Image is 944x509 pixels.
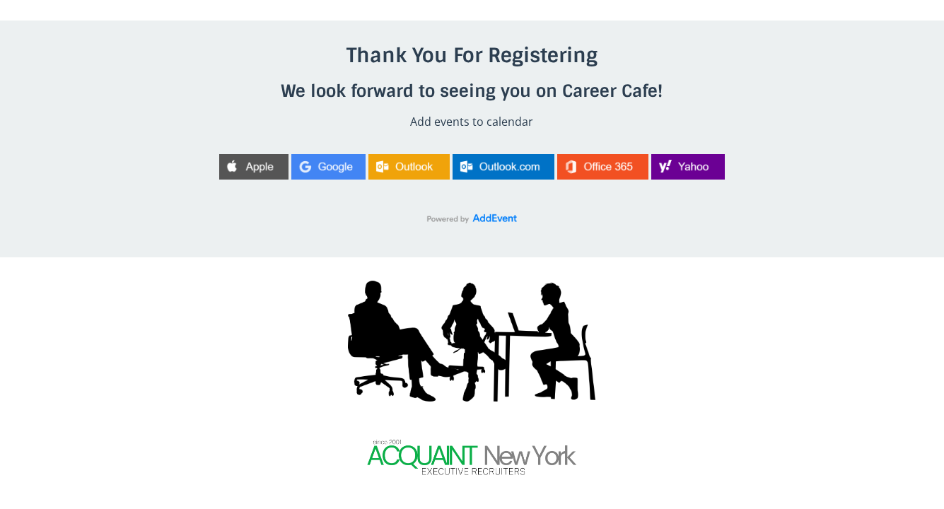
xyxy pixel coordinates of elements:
a: Yahoo [651,158,725,173]
img: Office 365 [557,154,649,180]
img: 811a87a-cc3b-f3d-1078-ea44ae02e82d_62844e1a-7e4b-4509-a089-ae941d18ca15.png [348,279,595,403]
img: Yahoo [651,154,725,180]
a: Office 365 [557,158,649,173]
img: Outlook [368,154,449,180]
img: Apple [219,154,289,180]
img: Google [291,154,366,180]
p: Add events to calendar [144,113,800,131]
a: Google [291,158,366,173]
a: Outlook [368,158,449,173]
h3: Thank You For Registering [144,43,800,69]
img: Outlook.com [453,154,554,180]
a: Apple [219,158,289,173]
img: 58f328f-c01-b0f6-6e18-c8d7c027583_48d72acf-3dc7-4f83-947d-5f1173b3d2f6.png [366,437,578,477]
a: Outlook.com [453,158,554,173]
h4: We look forward to seeing you on Career Cafe! [144,80,800,102]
